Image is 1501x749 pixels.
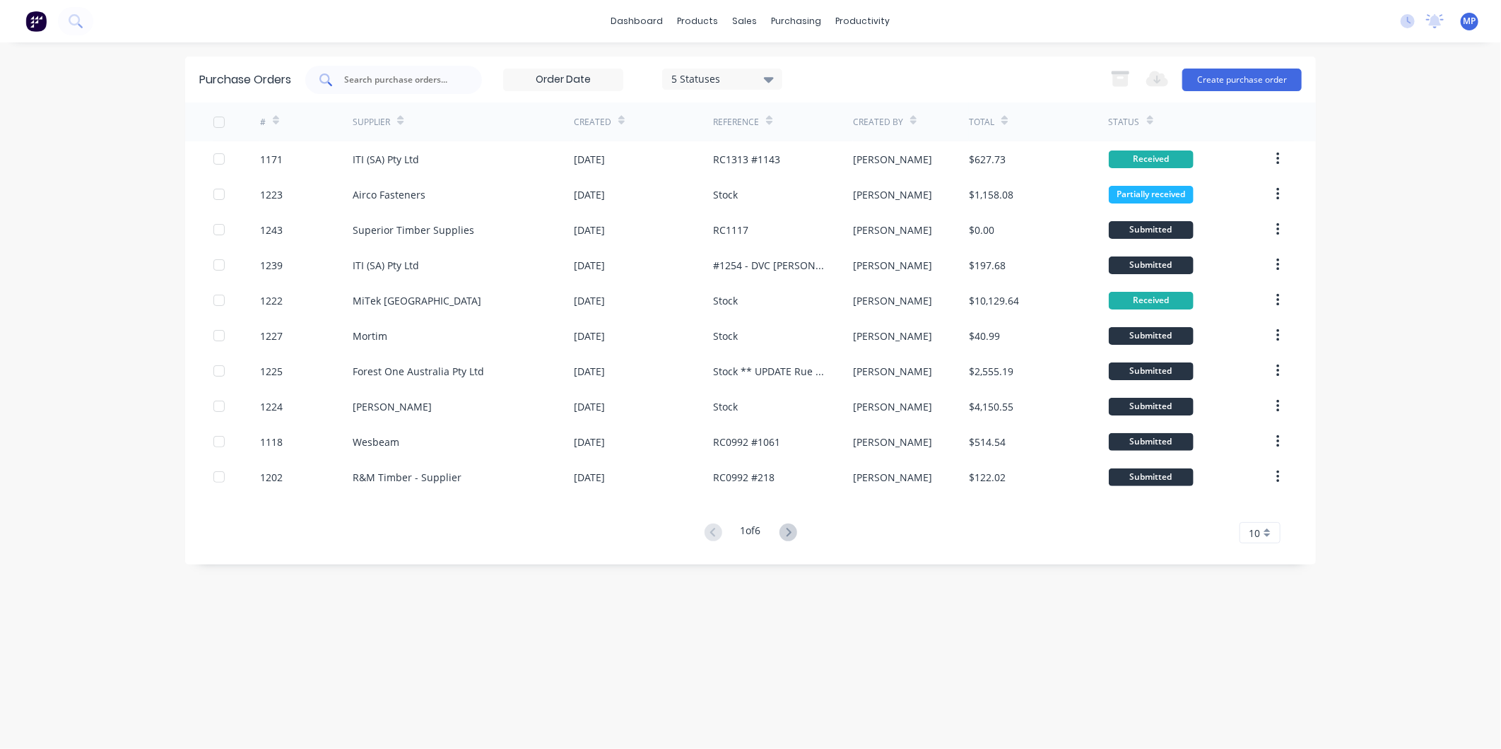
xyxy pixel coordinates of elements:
div: $0.00 [969,223,994,237]
div: Submitted [1109,468,1194,486]
div: Created [574,116,611,129]
div: [PERSON_NAME] [853,399,932,414]
div: Stock [713,399,738,414]
div: [DATE] [574,223,605,237]
div: 1224 [260,399,283,414]
div: 1225 [260,364,283,379]
div: Submitted [1109,221,1194,239]
div: 1222 [260,293,283,308]
div: Submitted [1109,327,1194,345]
div: [PERSON_NAME] [853,293,932,308]
div: [DATE] [574,435,605,449]
div: Status [1109,116,1140,129]
div: $40.99 [969,329,1000,343]
div: $2,555.19 [969,364,1013,379]
div: Superior Timber Supplies [353,223,474,237]
div: [DATE] [574,152,605,167]
div: [DATE] [574,470,605,485]
div: MiTek [GEOGRAPHIC_DATA] [353,293,481,308]
input: Search purchase orders... [343,73,460,87]
div: 1202 [260,470,283,485]
div: [PERSON_NAME] [853,470,932,485]
div: Submitted [1109,398,1194,415]
div: [PERSON_NAME] [853,223,932,237]
span: MP [1464,15,1476,28]
div: purchasing [765,11,829,32]
div: 1223 [260,187,283,202]
div: Submitted [1109,433,1194,451]
div: Mortim [353,329,387,343]
div: $197.68 [969,258,1006,273]
div: Stock [713,187,738,202]
div: $4,150.55 [969,399,1013,414]
div: R&M Timber - Supplier [353,470,461,485]
div: $627.73 [969,152,1006,167]
div: $10,129.64 [969,293,1019,308]
div: $122.02 [969,470,1006,485]
div: 1239 [260,258,283,273]
div: Stock [713,329,738,343]
div: Created By [853,116,903,129]
span: 10 [1249,526,1260,541]
div: Submitted [1109,362,1194,380]
div: Received [1109,292,1194,309]
div: Airco Fasteners [353,187,425,202]
div: Stock ** UPDATE Rue Int Cost ** [713,364,824,379]
div: [DATE] [574,187,605,202]
div: Submitted [1109,256,1194,274]
div: [PERSON_NAME] [853,435,932,449]
img: Factory [25,11,47,32]
div: RC0992 #1061 [713,435,780,449]
div: # [260,116,266,129]
div: RC1313 #1143 [713,152,780,167]
button: Create purchase order [1182,69,1302,91]
div: [PERSON_NAME] [853,364,932,379]
div: products [671,11,726,32]
div: RC0992 #218 [713,470,775,485]
div: 5 Statuses [672,71,773,86]
div: Reference [713,116,759,129]
div: ITI (SA) Pty Ltd [353,258,419,273]
div: Purchase Orders [199,71,291,88]
div: RC1117 [713,223,748,237]
div: 1118 [260,435,283,449]
div: $514.54 [969,435,1006,449]
div: sales [726,11,765,32]
div: 1171 [260,152,283,167]
div: [DATE] [574,258,605,273]
div: [DATE] [574,329,605,343]
div: [PERSON_NAME] [853,329,932,343]
div: productivity [829,11,897,32]
div: Wesbeam [353,435,399,449]
div: Supplier [353,116,390,129]
div: [DATE] [574,399,605,414]
div: [PERSON_NAME] [853,187,932,202]
a: dashboard [604,11,671,32]
div: [PERSON_NAME] [853,152,932,167]
div: Forest One Australia Pty Ltd [353,364,484,379]
div: [PERSON_NAME] [853,258,932,273]
div: Stock [713,293,738,308]
div: Total [969,116,994,129]
div: [DATE] [574,364,605,379]
div: [DATE] [574,293,605,308]
div: #1254 - DVC [PERSON_NAME] Small Order [713,258,824,273]
div: 1 of 6 [741,523,761,543]
div: 1227 [260,329,283,343]
input: Order Date [504,69,623,90]
div: Partially received [1109,186,1194,204]
div: [PERSON_NAME] [353,399,432,414]
div: 1243 [260,223,283,237]
div: Received [1109,151,1194,168]
div: ITI (SA) Pty Ltd [353,152,419,167]
div: $1,158.08 [969,187,1013,202]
